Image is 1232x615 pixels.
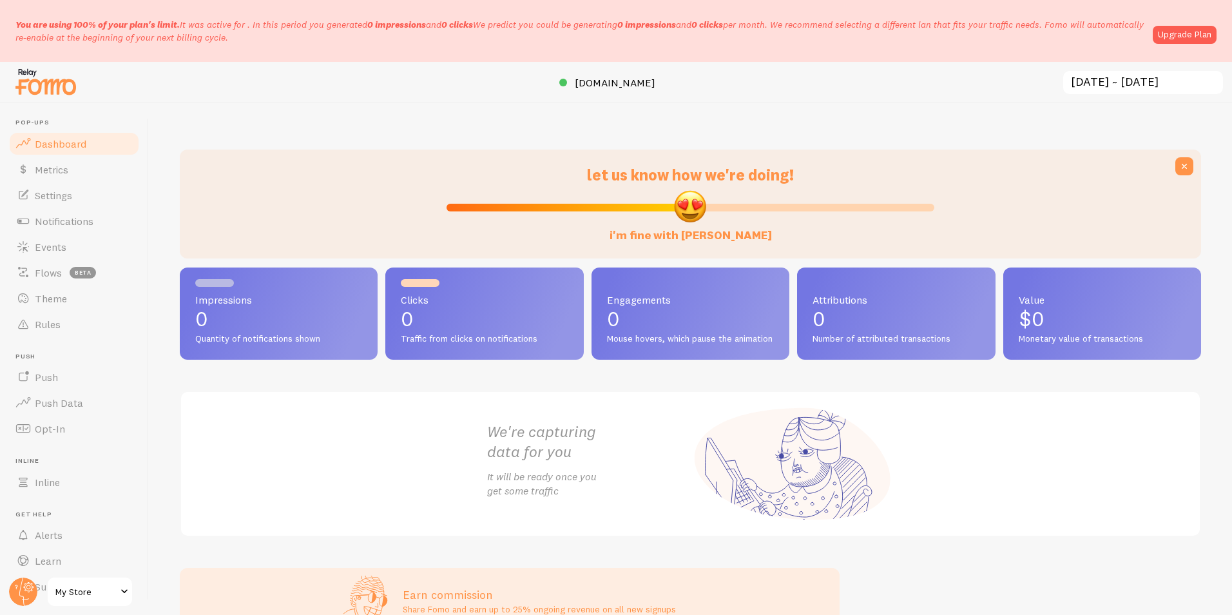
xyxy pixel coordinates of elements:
span: Number of attributed transactions [813,333,979,345]
span: Value [1019,295,1186,305]
h2: We're capturing data for you [487,422,691,462]
span: My Store [55,584,117,600]
a: Inline [8,469,140,495]
span: Dashboard [35,137,86,150]
span: Learn [35,554,61,567]
a: Rules [8,311,140,337]
p: It will be ready once you get some traffic [487,469,691,499]
span: Settings [35,189,72,202]
span: Get Help [15,511,140,519]
span: let us know how we're doing! [587,165,794,184]
a: My Store [46,576,133,607]
span: Metrics [35,163,68,176]
a: Upgrade Plan [1153,26,1217,44]
span: Engagements [607,295,774,305]
b: 0 impressions [367,19,426,30]
p: 0 [813,309,979,329]
span: and [617,19,723,30]
span: Push [15,353,140,361]
a: Push Data [8,390,140,416]
span: Pop-ups [15,119,140,127]
a: Notifications [8,208,140,234]
span: Rules [35,318,61,331]
a: Events [8,234,140,260]
img: fomo-relay-logo-orange.svg [14,65,78,98]
a: Support [8,574,140,600]
span: Clicks [401,295,568,305]
a: Flows beta [8,260,140,286]
span: Impressions [195,295,362,305]
span: Monetary value of transactions [1019,333,1186,345]
span: Inline [15,457,140,465]
img: emoji.png [673,189,707,224]
span: You are using 100% of your plan's limit. [15,19,180,30]
a: Push [8,364,140,390]
a: Opt-In [8,416,140,442]
span: Push Data [35,396,83,409]
b: 0 clicks [691,19,723,30]
span: Attributions [813,295,979,305]
a: Learn [8,548,140,574]
span: Notifications [35,215,93,228]
p: 0 [607,309,774,329]
a: Alerts [8,522,140,548]
a: Dashboard [8,131,140,157]
p: 0 [195,309,362,329]
h3: Earn commission [403,587,676,602]
p: It was active for . In this period you generated We predict you could be generating per month. We... [15,18,1145,44]
b: 0 impressions [617,19,676,30]
span: Push [35,371,58,384]
span: beta [70,267,96,278]
span: Events [35,240,66,253]
a: Theme [8,286,140,311]
span: and [367,19,473,30]
span: Opt-In [35,422,65,435]
span: $0 [1019,306,1044,331]
span: Alerts [35,529,63,542]
span: Inline [35,476,60,489]
p: 0 [401,309,568,329]
a: Settings [8,182,140,208]
span: Mouse hovers, which pause the animation [607,333,774,345]
a: Metrics [8,157,140,182]
span: Traffic from clicks on notifications [401,333,568,345]
label: i'm fine with [PERSON_NAME] [610,215,772,243]
span: Theme [35,292,67,305]
span: Quantity of notifications shown [195,333,362,345]
b: 0 clicks [441,19,473,30]
span: Flows [35,266,62,279]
